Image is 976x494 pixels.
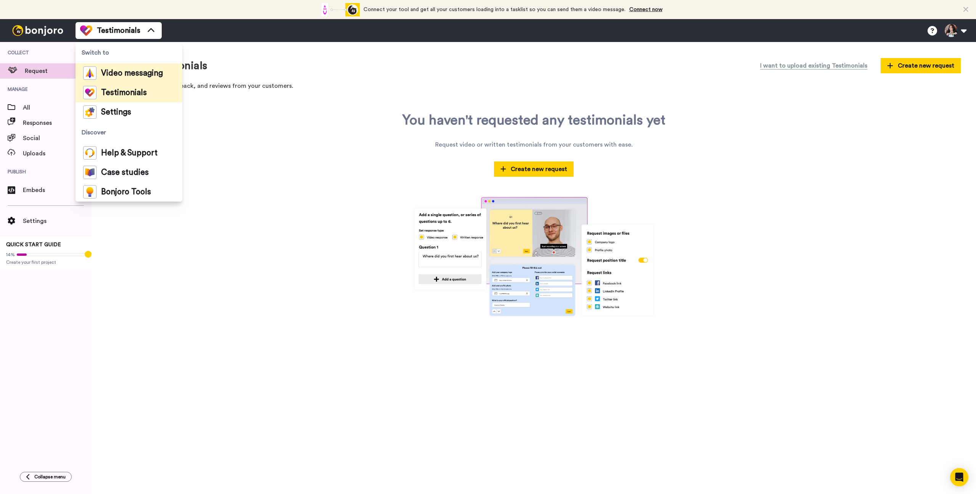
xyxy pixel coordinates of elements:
img: tm-color.svg [83,86,96,99]
img: tm-color.svg [80,24,92,37]
a: Testimonials [76,83,182,102]
span: 14% [6,252,15,258]
button: Create new request [881,58,961,73]
span: Collapse menu [34,474,66,480]
div: You haven't requested any testimonials yet [402,113,666,128]
button: I want to upload existing Testimonials [754,57,873,74]
div: animation [318,3,360,16]
span: Video messaging [101,69,163,77]
span: Case studies [101,169,149,176]
div: Request video or written testimonials from your customers with ease. [435,140,633,149]
a: Case studies [76,163,182,182]
div: Open Intercom Messenger [950,468,968,486]
span: Responses [23,118,92,128]
span: All [23,103,92,112]
span: I want to upload existing Testimonials [760,61,867,70]
span: Create your first project [6,259,85,265]
img: bj-tools-colored.svg [83,185,96,199]
img: tm-lp.jpg [411,195,657,318]
span: Uploads [23,149,92,158]
span: Discover [76,122,182,143]
span: Social [23,134,92,143]
span: Create new request [500,165,568,174]
h1: Request testimonials [107,60,207,72]
button: Collapse menu [20,472,72,482]
div: Tooltip anchor [85,251,92,258]
img: bj-logo-header-white.svg [9,25,66,36]
a: Settings [76,102,182,122]
a: Connect now [629,7,662,12]
span: Testimonials [97,25,140,36]
span: Embeds [23,186,92,195]
button: Create new request [494,161,574,177]
a: Video messaging [76,63,182,83]
span: Testimonials [101,89,147,97]
p: Gather testimonials, feedback, and reviews from your customers. [107,82,961,90]
span: Switch to [76,42,182,63]
img: vm-color.svg [83,66,96,80]
a: Help & Support [76,143,182,163]
span: Create new request [887,61,954,70]
a: Bonjoro Tools [76,182,182,202]
img: help-and-support-colored.svg [83,146,96,160]
span: Bonjoro Tools [101,188,151,196]
span: Request [25,66,92,76]
span: Help & Support [101,149,158,157]
img: settings-colored.svg [83,105,96,119]
span: Settings [101,108,131,116]
span: QUICK START GUIDE [6,242,61,247]
img: case-study-colored.svg [83,166,96,179]
span: Settings [23,216,92,226]
span: Connect your tool and get all your customers loading into a tasklist so you can send them a video... [363,7,625,12]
